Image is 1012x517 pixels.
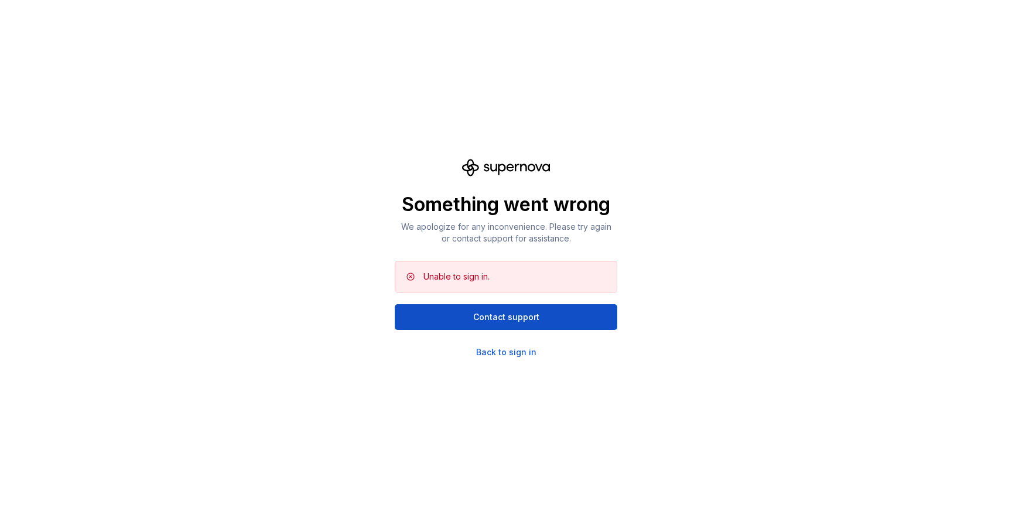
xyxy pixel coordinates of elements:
button: Contact support [395,304,617,330]
span: Contact support [473,311,539,323]
p: We apologize for any inconvenience. Please try again or contact support for assistance. [395,221,617,244]
a: Back to sign in [476,346,536,358]
p: Something went wrong [395,193,617,216]
div: Unable to sign in. [423,271,490,283]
